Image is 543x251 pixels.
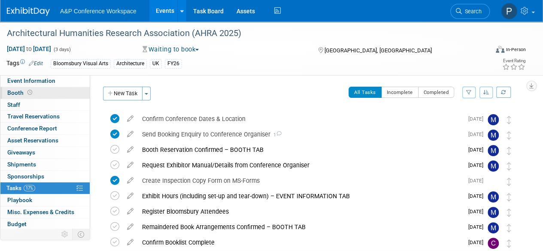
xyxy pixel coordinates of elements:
i: Move task [507,178,511,186]
button: All Tasks [349,87,382,98]
td: Toggle Event Tabs [73,229,90,240]
button: Incomplete [381,87,419,98]
a: Staff [0,99,90,111]
a: edit [123,115,138,123]
a: edit [123,239,138,246]
a: Tasks17% [0,182,90,194]
span: Sponsorships [7,173,44,180]
img: Matt Hambridge [488,207,499,218]
a: Search [450,4,490,19]
span: Staff [7,101,20,108]
button: Waiting to book [140,45,202,54]
span: Event Information [7,77,55,84]
div: Event Rating [502,59,525,63]
div: Request Exhibitor Manual/Details from Conference Organiser [138,158,463,172]
img: Paige Papandrea [501,3,517,19]
a: Edit [29,60,43,67]
a: Refresh [496,87,511,98]
span: [DATE] [DATE] [6,45,52,53]
img: ExhibitDay [7,7,50,16]
div: Confirm Booklist Complete [138,235,463,250]
img: Matt Hambridge [488,145,499,156]
span: Asset Reservations [7,137,58,144]
a: edit [123,223,138,231]
a: edit [123,192,138,200]
a: Travel Reservations [0,111,90,122]
span: [DATE] [468,239,488,245]
div: Confirm Conference Dates & Location [138,112,463,126]
i: Move task [507,162,511,170]
a: Giveaways [0,147,90,158]
i: Move task [507,193,511,201]
a: Shipments [0,159,90,170]
div: Create Inspection Copy Form on MS-Forms [138,173,463,188]
span: [DATE] [468,131,488,137]
span: [DATE] [468,116,488,122]
td: Personalize Event Tab Strip [58,229,73,240]
span: Tasks [6,184,35,191]
i: Move task [507,116,511,124]
a: edit [123,130,138,138]
img: Matt Hambridge [488,222,499,233]
div: Exhibit Hours (including set-up and tear-down) – EVENT INFORMATION TAB [138,189,463,203]
i: Move task [507,209,511,217]
i: Move task [507,239,511,248]
span: [DATE] [468,178,488,184]
img: Format-Inperson.png [496,46,504,53]
button: Completed [418,87,455,98]
i: Move task [507,147,511,155]
span: 1 [270,132,282,138]
div: Event Format [450,45,526,57]
span: to [25,45,33,52]
a: edit [123,208,138,215]
img: Matt Hambridge [488,114,499,125]
a: Conference Report [0,123,90,134]
span: [DATE] [468,224,488,230]
a: Booth [0,87,90,99]
div: In-Person [506,46,526,53]
div: Booth Reservation Confirmed – BOOTH TAB [138,142,463,157]
a: edit [123,146,138,154]
td: Tags [6,59,43,69]
span: Giveaways [7,149,35,156]
i: Move task [507,224,511,232]
a: edit [123,177,138,184]
span: Playbook [7,197,32,203]
span: Search [462,8,482,15]
span: [GEOGRAPHIC_DATA], [GEOGRAPHIC_DATA] [324,47,431,54]
span: Conference Report [7,125,57,132]
img: Matt Hambridge [488,160,499,172]
img: Carrlee Craig [488,238,499,249]
div: Register Bloomsbury Attendees [138,204,463,219]
span: [DATE] [468,193,488,199]
span: Booth [7,89,34,96]
button: New Task [103,87,143,100]
div: UK [150,59,162,68]
span: Travel Reservations [7,113,60,120]
a: Misc. Expenses & Credits [0,206,90,218]
span: A&P Conference Workspace [60,8,137,15]
span: [DATE] [468,209,488,215]
div: FY26 [165,59,182,68]
img: Anne Weston [488,176,499,187]
a: edit [123,161,138,169]
span: [DATE] [468,162,488,168]
i: Move task [507,131,511,139]
img: Matt Hambridge [488,130,499,141]
a: Asset Reservations [0,135,90,146]
div: Architectural Humanities Research Association (AHRA 2025) [4,26,482,41]
span: 17% [24,185,35,191]
span: [DATE] [468,147,488,153]
img: Matt Hambridge [488,191,499,203]
div: Remaindered Book Arrangements Confirmed – BOOTH TAB [138,220,463,234]
span: Misc. Expenses & Credits [7,209,74,215]
div: Architecture [114,59,147,68]
span: (3 days) [53,47,71,52]
div: Bloomsbury Visual Arts [51,59,111,68]
span: Shipments [7,161,36,168]
a: Event Information [0,75,90,87]
span: Booth not reserved yet [26,89,34,96]
a: Playbook [0,194,90,206]
a: Sponsorships [0,171,90,182]
div: Send Booking Enquiry to Conference Organiser [138,127,463,142]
